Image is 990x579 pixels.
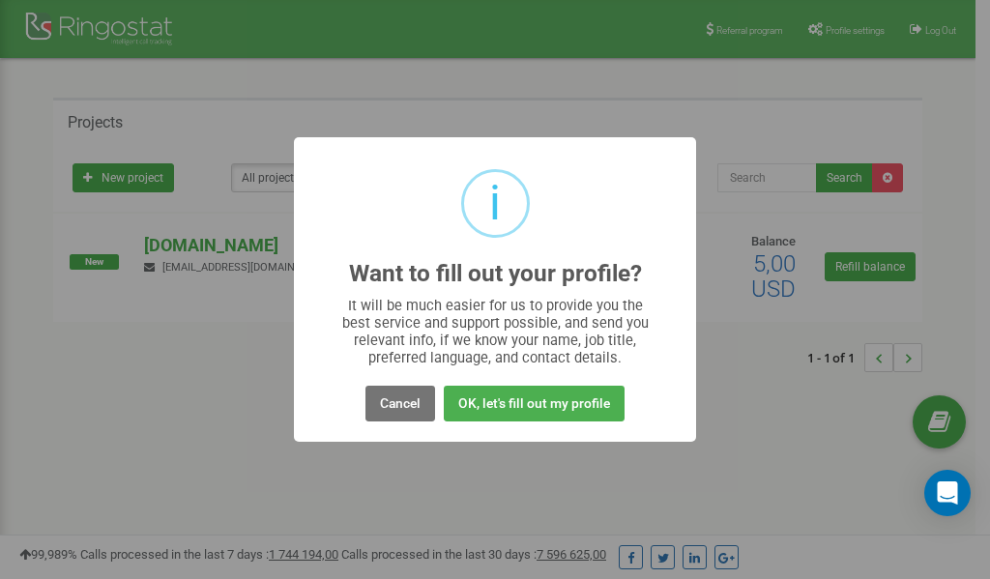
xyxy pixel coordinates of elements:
[365,386,435,421] button: Cancel
[924,470,971,516] div: Open Intercom Messenger
[333,297,658,366] div: It will be much easier for us to provide you the best service and support possible, and send you ...
[489,172,501,235] div: i
[349,261,642,287] h2: Want to fill out your profile?
[444,386,625,421] button: OK, let's fill out my profile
